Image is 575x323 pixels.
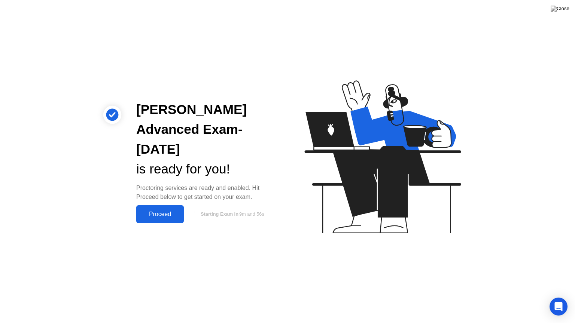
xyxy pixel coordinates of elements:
button: Starting Exam in9m and 56s [188,207,276,221]
div: is ready for you! [136,159,276,179]
div: Proctoring services are ready and enabled. Hit Proceed below to get started on your exam. [136,184,276,202]
img: Close [551,6,569,12]
button: Proceed [136,205,184,223]
div: Open Intercom Messenger [550,298,568,316]
div: [PERSON_NAME] Advanced Exam- [DATE] [136,100,276,159]
span: 9m and 56s [239,211,264,217]
div: Proceed [139,211,182,218]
